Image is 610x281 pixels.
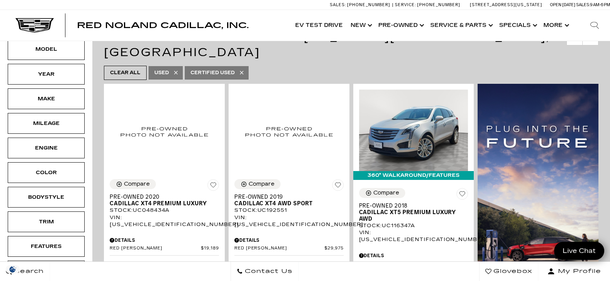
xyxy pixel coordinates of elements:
[231,262,299,281] a: Contact Us
[291,10,347,41] a: EV Test Drive
[456,188,468,203] button: Save Vehicle
[353,171,474,180] div: 360° WalkAround/Features
[8,187,85,208] div: BodystyleBodystyle
[359,222,468,229] div: Stock : UC116347A
[234,214,344,228] div: VIN: [US_VEHICLE_IDENTIFICATION_NUMBER]
[243,266,292,277] span: Contact Us
[234,194,338,200] span: Pre-Owned 2019
[538,262,610,281] button: Open user profile menu
[373,190,399,196] div: Compare
[249,181,274,188] div: Compare
[359,203,463,209] span: Pre-Owned 2018
[540,10,572,41] button: More
[234,259,344,267] li: Mileage: 42,850
[555,266,601,277] span: My Profile
[359,188,405,198] button: Compare Vehicle
[27,45,65,53] div: Model
[8,88,85,109] div: MakeMake
[4,265,22,273] section: Click to Open Cookie Consent Modal
[207,179,219,194] button: Save Vehicle
[332,179,344,194] button: Save Vehicle
[374,10,426,41] a: Pre-Owned
[110,200,213,207] span: Cadillac XT4 Premium Luxury
[8,211,85,232] div: TrimTrim
[234,194,344,207] a: Pre-Owned 2019Cadillac XT4 AWD Sport
[359,261,449,267] span: Red [PERSON_NAME]
[417,2,460,7] span: [PHONE_NUMBER]
[110,237,219,244] div: Pricing Details - Pre-Owned 2020 Cadillac XT4 Premium Luxury
[491,266,532,277] span: Glovebox
[77,22,249,29] a: Red Noland Cadillac, Inc.
[590,2,610,7] span: 9 AM-6 PM
[27,242,65,251] div: Features
[234,179,281,189] button: Compare Vehicle
[324,246,344,251] span: $29,975
[559,246,600,255] span: Live Chat
[550,2,575,7] span: Open [DATE]
[191,68,235,78] span: Certified Used
[426,10,495,41] a: Service & Parts
[154,68,169,78] span: Used
[330,2,346,7] span: Sales:
[359,229,468,243] div: VIN: [US_VEHICLE_IDENTIFICATION_NUMBER]
[359,209,463,222] span: Cadillac XT5 Premium Luxury AWD
[392,3,462,7] a: Service: [PHONE_NUMBER]
[347,10,374,41] a: New
[234,246,344,251] a: Red [PERSON_NAME] $29,975
[495,10,540,41] a: Specials
[27,168,65,177] div: Color
[8,138,85,158] div: EngineEngine
[359,261,468,267] a: Red [PERSON_NAME] $30,189
[110,246,201,251] span: Red [PERSON_NAME]
[8,236,85,257] div: FeaturesFeatures
[359,90,468,171] img: 2018 Cadillac XT5 Premium Luxury AWD
[8,162,85,183] div: ColorColor
[8,113,85,134] div: MileageMileage
[110,194,213,200] span: Pre-Owned 2020
[576,2,590,7] span: Sales:
[27,70,65,78] div: Year
[470,2,542,7] a: [STREET_ADDRESS][US_STATE]
[234,237,344,244] div: Pricing Details - Pre-Owned 2019 Cadillac XT4 AWD Sport
[27,119,65,128] div: Mileage
[8,64,85,85] div: YearYear
[110,259,219,267] li: Mileage: 114,754
[359,203,468,222] a: Pre-Owned 2018Cadillac XT5 Premium Luxury AWD
[27,95,65,103] div: Make
[27,144,65,152] div: Engine
[124,181,150,188] div: Compare
[110,68,140,78] span: Clear All
[395,2,416,7] span: Service:
[234,200,338,207] span: Cadillac XT4 AWD Sport
[201,246,219,251] span: $19,189
[554,242,604,260] a: Live Chat
[347,2,390,7] span: [PHONE_NUMBER]
[449,261,468,267] span: $30,189
[234,90,344,174] img: 2019 Cadillac XT4 AWD Sport
[4,265,22,273] img: Opt-Out Icon
[12,266,44,277] span: Search
[359,252,468,259] div: Pricing Details - Pre-Owned 2018 Cadillac XT5 Premium Luxury AWD
[27,193,65,201] div: Bodystyle
[110,246,219,251] a: Red [PERSON_NAME] $19,189
[479,262,538,281] a: Glovebox
[8,39,85,60] div: ModelModel
[110,90,219,174] img: 2020 Cadillac XT4 Premium Luxury
[27,218,65,226] div: Trim
[110,194,219,207] a: Pre-Owned 2020Cadillac XT4 Premium Luxury
[234,207,344,214] div: Stock : UC192551
[110,214,219,228] div: VIN: [US_VEHICLE_IDENTIFICATION_NUMBER]
[104,30,550,59] span: 35 Vehicles for Sale in [US_STATE][GEOGRAPHIC_DATA], [GEOGRAPHIC_DATA]
[77,21,249,30] span: Red Noland Cadillac, Inc.
[110,207,219,214] div: Stock : UC048434A
[110,179,156,189] button: Compare Vehicle
[234,246,324,251] span: Red [PERSON_NAME]
[15,18,54,33] img: Cadillac Dark Logo with Cadillac White Text
[330,3,392,7] a: Sales: [PHONE_NUMBER]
